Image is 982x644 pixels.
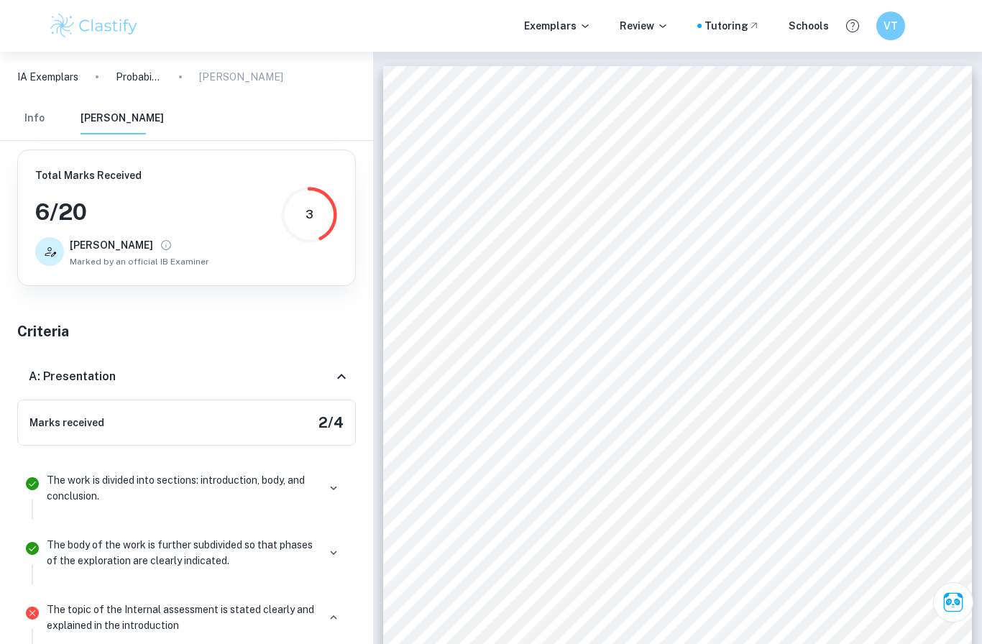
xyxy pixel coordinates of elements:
[24,604,41,622] svg: Incorrect
[452,184,518,195] span: Introduction.
[600,150,756,162] span: Probability of winning in poker
[116,69,162,85] p: Probability of winning in poker
[452,625,892,636] span: participant has had an necesity to know their probability of winning one game, especially when
[81,103,164,134] button: [PERSON_NAME]
[17,103,52,134] button: Info
[29,368,116,385] h6: A: Presentation
[883,18,899,34] h6: VT
[48,11,139,40] img: Clastify logo
[717,378,846,390] span: ([PERSON_NAME], 2016)
[452,245,891,257] span: others play it for financial purposes. Two or more individuals can play this game at a go. There
[452,484,898,496] span: game; hence probability becomes a important part of the game. The aim of this exploration is to
[47,602,318,633] p: The topic of the Internal assessment is stated clearly and explained in the introduction
[687,571,871,583] span: ). Playing poker using cards is a type of
[452,272,867,283] span: are several types of games played with cards, with each having a different combination of
[452,405,901,416] span: winner one has to be possessing a fine selection of the cards. The winner of each round is handed
[35,167,209,183] h6: Total Marks Received
[199,69,283,85] p: [PERSON_NAME]
[487,545,896,556] span: Gambling and probability has been there for the past centuries, even before the theory of
[17,354,356,400] div: A: Presentation
[452,298,892,310] span: winning and stages. For a game to begin, the participants contribute a certain amount of money
[70,237,153,253] h6: [PERSON_NAME]
[17,69,78,85] a: IA Exemplars
[47,472,318,504] p: The work is divided into sections: introduction, body, and conclusion.
[318,412,344,433] h5: 2 / 4
[621,571,739,583] span: [PERSON_NAME],1953
[840,14,865,38] button: Help and Feedback
[452,378,714,390] span: give themselves the benefit of the doubt to win the game
[782,378,899,390] span: . For one to be declared a
[789,18,829,34] a: Schools
[29,415,104,431] h6: Marks received
[487,218,873,230] span: Poker is a game of cards that are played for different reasons, including leisure, and
[933,582,973,622] button: Ask Clai
[156,235,176,255] button: View full profile
[17,321,356,342] h5: Criteria
[24,475,41,492] svg: Correct
[452,431,880,443] span: their winning amount depending on the percentage agreed by the participants. The chance of
[452,511,694,523] span: show how probability concepts are applied in Poker.
[452,325,899,336] span: to be betted of. A maximum of 52 cards are in each deck, and for an individual to win, they have
[620,18,669,34] p: Review
[705,18,760,34] a: Tutoring
[47,537,318,569] p: The body of the work is further subdivided so that phases of the exploration are clearly indicated.
[452,598,879,609] span: gambling, and there are always different chances of winning one in each play. Over time the
[452,351,889,363] span: to present five finest cards, in addition , the players are able to hide their cards from others and
[24,540,41,557] svg: Correct
[452,458,881,469] span: winning one game is determined by the probability of having the quality cards in a particular
[452,571,635,583] span: probability was introduced in [DATE] (
[891,102,897,114] span: 1
[306,206,313,224] div: 3
[70,255,209,268] span: Marked by an official IB Examiner
[524,18,591,34] p: Exemplars
[35,195,209,229] h3: 6 / 20
[876,11,905,40] button: VT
